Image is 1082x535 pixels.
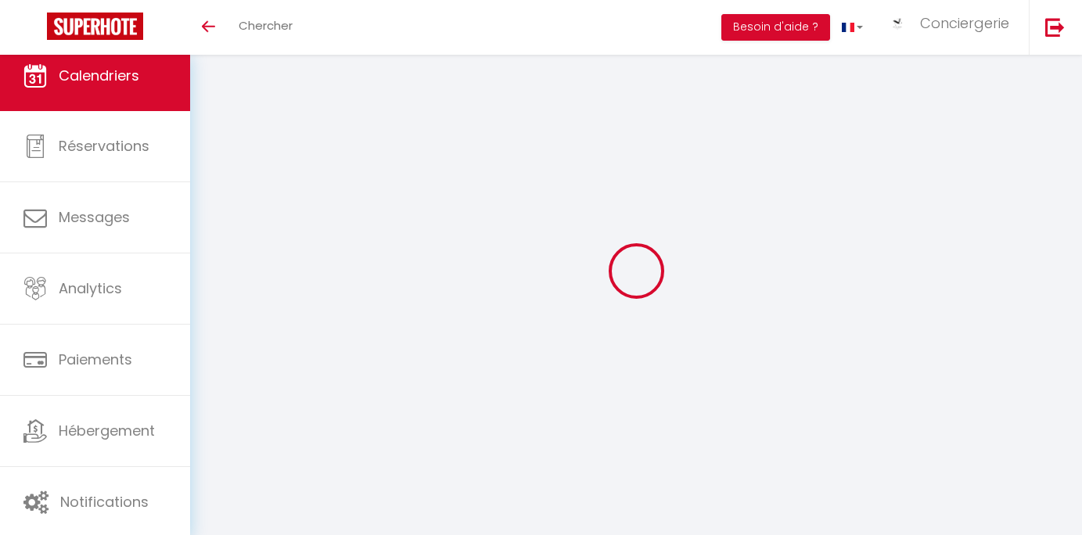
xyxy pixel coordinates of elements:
span: Réservations [59,136,149,156]
span: Hébergement [59,421,155,440]
span: Notifications [60,492,149,512]
button: Ouvrir le widget de chat LiveChat [13,6,59,53]
span: Conciergerie [920,13,1009,33]
span: Analytics [59,278,122,298]
img: logout [1045,17,1065,37]
span: Chercher [239,17,293,34]
span: Calendriers [59,66,139,85]
img: Super Booking [47,13,143,40]
iframe: Chat [1015,465,1070,523]
span: Messages [59,207,130,227]
img: ... [886,16,910,32]
span: Paiements [59,350,132,369]
button: Besoin d'aide ? [721,14,830,41]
